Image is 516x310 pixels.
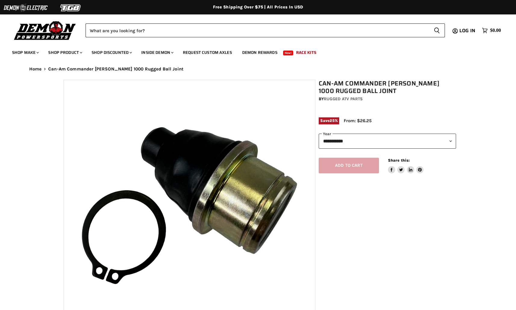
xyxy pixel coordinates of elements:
[86,23,445,37] form: Product
[8,46,42,59] a: Shop Make
[319,117,339,124] span: Save %
[86,23,429,37] input: Search
[137,46,177,59] a: Inside Demon
[330,118,334,123] span: 25
[238,46,282,59] a: Demon Rewards
[324,96,363,101] a: Rugged ATV Parts
[429,23,445,37] button: Search
[29,67,42,72] a: Home
[17,67,499,72] nav: Breadcrumbs
[388,158,410,163] span: Share this:
[44,46,86,59] a: Shop Product
[388,158,424,174] aside: Share this:
[479,26,504,35] a: $0.00
[48,67,183,72] span: Can-Am Commander [PERSON_NAME] 1000 Rugged Ball Joint
[459,27,475,34] span: Log in
[457,28,479,33] a: Log in
[87,46,136,59] a: Shop Discounted
[319,134,456,148] select: year
[490,28,501,33] span: $0.00
[3,2,48,14] img: Demon Electric Logo 2
[319,96,456,102] div: by
[48,2,93,14] img: TGB Logo 2
[344,118,372,123] span: From: $26.25
[178,46,236,59] a: Request Custom Axles
[17,5,499,10] div: Free Shipping Over $75 | All Prices In USD
[12,20,78,41] img: Demon Powersports
[283,51,293,55] span: New!
[292,46,321,59] a: Race Kits
[319,80,456,95] h1: Can-Am Commander [PERSON_NAME] 1000 Rugged Ball Joint
[8,44,499,59] ul: Main menu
